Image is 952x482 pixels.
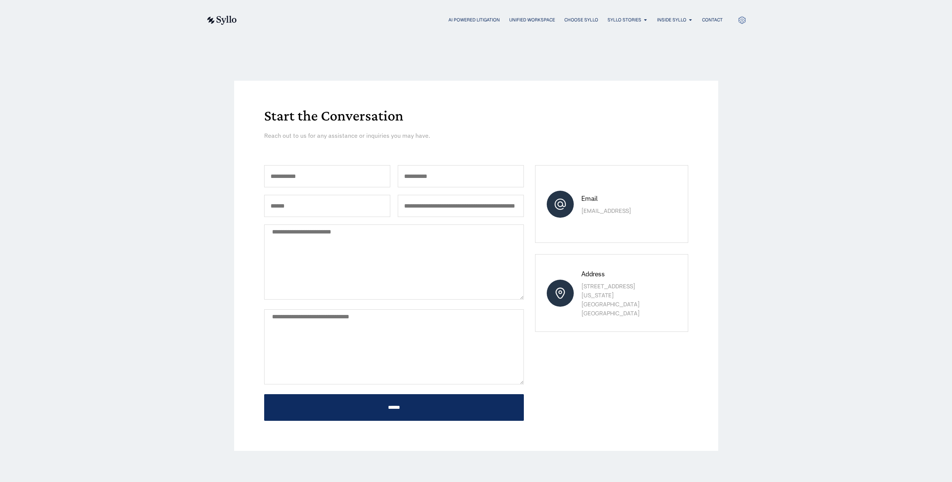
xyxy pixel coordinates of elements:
[448,17,500,23] a: AI Powered Litigation
[581,206,664,215] p: [EMAIL_ADDRESS]
[581,282,664,318] p: [STREET_ADDRESS] [US_STATE][GEOGRAPHIC_DATA] [GEOGRAPHIC_DATA]
[509,17,555,23] a: Unified Workspace
[702,17,723,23] a: Contact
[252,17,723,24] div: Menu Toggle
[657,17,686,23] a: Inside Syllo
[581,270,605,278] span: Address
[564,17,598,23] a: Choose Syllo
[608,17,641,23] a: Syllo Stories
[264,108,688,123] h1: Start the Conversation
[264,131,537,140] p: Reach out to us for any assistance or inquiries you may have.
[252,17,723,24] nav: Menu
[206,16,237,25] img: syllo
[581,194,597,203] span: Email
